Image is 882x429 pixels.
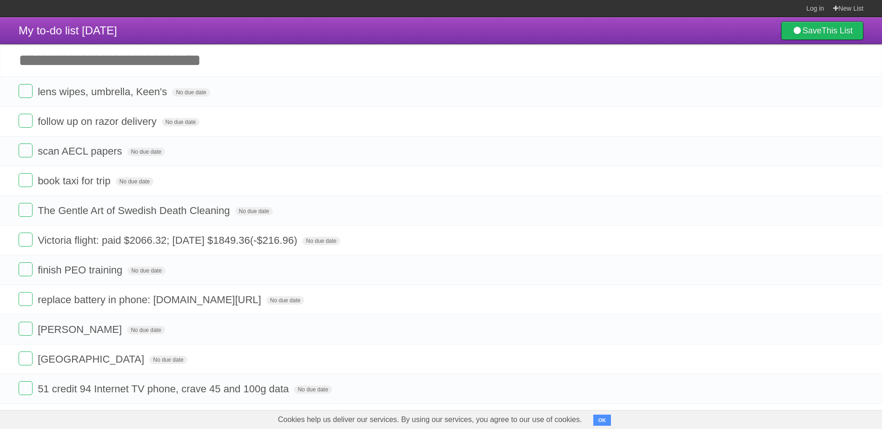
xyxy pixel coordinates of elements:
label: Done [19,292,33,306]
span: No due date [302,237,340,245]
span: finish PEO training [38,264,125,276]
span: No due date [235,207,273,215]
span: [GEOGRAPHIC_DATA] [38,353,146,365]
span: No due date [127,326,165,334]
span: scan AECL papers [38,145,124,157]
span: The Gentle Art of Swedish Death Cleaning [38,205,232,216]
button: OK [593,415,611,426]
span: No due date [294,385,332,394]
span: [PERSON_NAME] [38,324,124,335]
span: No due date [127,266,165,275]
label: Done [19,173,33,187]
span: 51 credit 94 Internet TV phone, crave 45 and 100g data [38,383,291,395]
label: Done [19,322,33,336]
span: No due date [162,118,199,126]
label: Done [19,381,33,395]
span: Cookies help us deliver our services. By using our services, you agree to our use of cookies. [269,410,591,429]
span: No due date [116,177,153,186]
label: Done [19,262,33,276]
label: Done [19,233,33,247]
span: follow up on razor delivery [38,116,159,127]
span: book taxi for trip [38,175,113,187]
span: No due date [127,148,165,156]
label: Done [19,84,33,98]
span: replace battery in phone: [DOMAIN_NAME][URL] [38,294,264,305]
span: No due date [172,88,210,97]
label: Done [19,351,33,365]
label: Done [19,143,33,157]
a: SaveThis List [781,21,863,40]
span: No due date [266,296,304,305]
label: Done [19,114,33,128]
span: My to-do list [DATE] [19,24,117,37]
span: Victoria flight: paid $2066.32; [DATE] $1849.36(-$216.96) [38,234,299,246]
span: lens wipes, umbrella, Keen's [38,86,169,97]
span: No due date [149,356,187,364]
b: This List [822,26,853,35]
label: Done [19,203,33,217]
